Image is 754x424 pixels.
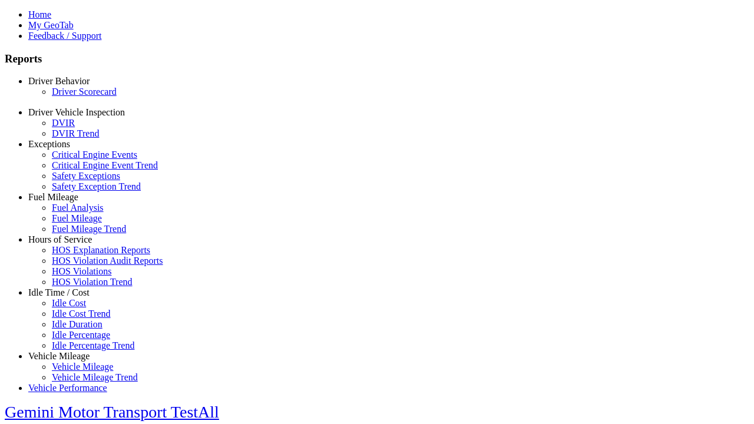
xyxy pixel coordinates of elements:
a: Home [28,9,51,19]
a: My GeoTab [28,20,74,30]
a: Idle Cost Trend [52,309,111,319]
a: Idle Percentage Trend [52,340,134,350]
a: Gemini Motor Transport TestAll [5,403,219,421]
h3: Reports [5,52,749,65]
a: Idle Time / Cost [28,287,90,297]
a: Critical Engine Event Trend [52,160,158,170]
a: DVIR [52,118,75,128]
a: HOS Violations [52,266,111,276]
a: Vehicle Mileage Trend [52,372,138,382]
a: HOS Violation Audit Reports [52,256,163,266]
a: Driver Scorecard [52,87,117,97]
a: Vehicle Performance [28,383,107,393]
a: Feedback / Support [28,31,101,41]
a: HOS Violation Trend [52,277,133,287]
a: Fuel Analysis [52,203,104,213]
a: DVIR Trend [52,128,99,138]
a: Safety Exception Trend [52,181,141,191]
a: Fuel Mileage [52,213,102,223]
a: Fuel Mileage [28,192,78,202]
a: Idle Percentage [52,330,110,340]
a: Driver Vehicle Inspection [28,107,125,117]
a: Fuel Mileage Trend [52,224,126,234]
a: Vehicle Mileage [52,362,113,372]
a: Safety Exceptions [52,171,120,181]
a: Hours of Service [28,234,92,244]
a: HOS Explanation Reports [52,245,150,255]
a: Driver Behavior [28,76,90,86]
a: Critical Engine Events [52,150,137,160]
a: Exceptions [28,139,70,149]
a: Idle Cost [52,298,86,308]
a: Idle Duration [52,319,102,329]
a: Vehicle Mileage [28,351,90,361]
